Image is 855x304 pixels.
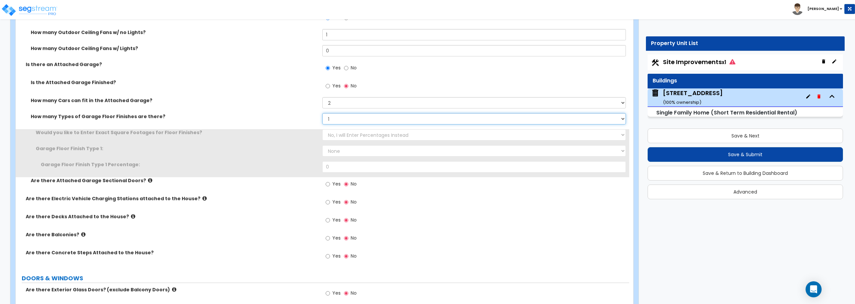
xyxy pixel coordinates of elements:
[1,3,58,17] img: logo_pro_r.png
[332,253,341,259] span: Yes
[344,82,348,90] input: No
[31,79,317,86] label: Is the Attached Garage Finished?
[808,6,839,11] b: [PERSON_NAME]
[351,82,357,89] span: No
[22,274,629,283] label: DOORS & WINDOWS
[31,97,317,104] label: How many Cars can fit in the Attached Garage?
[344,181,348,188] input: No
[653,77,838,85] div: Buildings
[663,89,723,106] div: [STREET_ADDRESS]
[326,64,330,72] input: Yes
[26,286,317,293] label: Are there Exterior Glass Doors? (exclude Balcony Doors)
[332,217,341,223] span: Yes
[344,290,348,297] input: No
[651,89,723,106] span: 1740 South Ave
[351,290,357,296] span: No
[332,181,341,187] span: Yes
[41,161,317,168] label: Garage Floor Finish Type 1 Percentage:
[351,64,357,71] span: No
[332,82,341,89] span: Yes
[806,281,822,297] div: Open Intercom Messenger
[31,177,317,184] label: Are there Attached Garage Sectional Doors?
[326,181,330,188] input: Yes
[332,64,341,71] span: Yes
[351,253,357,259] span: No
[332,235,341,241] span: Yes
[148,178,152,183] i: click for more info!
[656,109,797,116] small: Single Family Home (Short Term Residential Rental)
[326,217,330,224] input: Yes
[202,196,207,201] i: click for more info!
[326,199,330,206] input: Yes
[651,58,660,67] img: Construction.png
[326,253,330,260] input: Yes
[344,199,348,206] input: No
[351,217,357,223] span: No
[131,214,135,219] i: click for more info!
[344,235,348,242] input: No
[31,29,317,36] label: How many Outdoor Ceiling Fans w/ no Lights?
[36,145,317,152] label: Garage Floor Finish Type 1:
[351,199,357,205] span: No
[26,61,317,68] label: Is there an Attached Garage?
[344,253,348,260] input: No
[26,249,317,256] label: Are there Concrete Steps Attached to the House?
[332,199,341,205] span: Yes
[31,45,317,52] label: How many Outdoor Ceiling Fans w/ Lights?
[663,58,735,66] span: Site Improvements
[648,147,843,162] button: Save & Submit
[648,166,843,181] button: Save & Return to Building Dashboard
[36,129,317,136] label: Would you like to Enter Exact Square Footages for Floor Finishes?
[651,40,840,47] div: Property Unit List
[351,235,357,241] span: No
[722,59,726,66] small: x1
[648,185,843,199] button: Advanced
[81,232,85,237] i: click for more info!
[663,99,701,105] small: ( 100 % ownership)
[326,290,330,297] input: Yes
[648,128,843,143] button: Save & Next
[326,82,330,90] input: Yes
[326,235,330,242] input: Yes
[344,217,348,224] input: No
[172,287,176,292] i: click for more info!
[332,290,341,296] span: Yes
[26,231,317,238] label: Are there Balconies?
[651,89,660,97] img: building.svg
[31,113,317,120] label: How many Types of Garage Floor Finishes are there?
[26,213,317,220] label: Are there Decks Attached to the House?
[351,181,357,187] span: No
[344,64,348,72] input: No
[792,3,803,15] img: avatar.png
[26,195,317,202] label: Are there Electric Vehicle Charging Stations attached to the House?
